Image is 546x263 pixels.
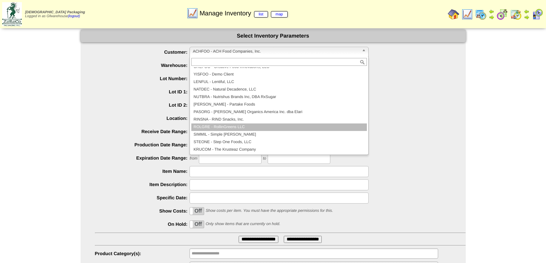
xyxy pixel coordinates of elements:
[190,220,204,228] div: OnOff
[489,9,494,14] img: arrowleft.gif
[475,9,487,20] img: calendarprod.gif
[497,9,508,20] img: calendarblend.gif
[25,10,85,14] span: [DEMOGRAPHIC_DATA] Packaging
[193,47,359,56] span: ACHFOO - ACH Food Companies, Inc.
[2,2,22,26] img: zoroco-logo-small.webp
[206,209,333,213] span: Show costs per item. You must have the appropriate permissions for this.
[95,221,190,227] label: On Hold:
[95,76,190,81] label: Lot Number:
[263,156,266,161] span: to
[25,10,85,18] span: Logged in as Gfwarehouse
[191,71,367,78] li: YISFOO - Demo Client
[190,156,197,161] span: from
[524,14,530,20] img: arrowright.gif
[191,108,367,116] li: PASORG - [PERSON_NAME] Organics America Inc. dba Elari
[191,138,367,146] li: STEONE - Step One Foods, LLC
[95,208,190,214] label: Show Costs:
[95,195,190,200] label: Specific Date:
[489,14,494,20] img: arrowright.gif
[95,49,190,55] label: Customer:
[190,208,204,215] label: Off
[524,9,530,14] img: arrowleft.gif
[191,131,367,138] li: SIMMIL - Simple [PERSON_NAME]
[95,102,190,108] label: Lot ID 2:
[532,9,543,20] img: calendarcustomer.gif
[191,93,367,101] li: NUTBRA - Nutrishus Brands Inc, DBA RxSugar
[510,9,522,20] img: calendarinout.gif
[95,116,190,121] label: Location:
[81,30,466,42] div: Select Inventory Parameters
[191,78,367,86] li: LENFUL - Lentiful, LLC
[191,101,367,108] li: [PERSON_NAME] - Partake Foods
[68,14,80,18] a: (logout)
[191,116,367,123] li: RINSNA - RIND Snacks, Inc.
[191,123,367,131] li: ROLGRE - RollinGreens LLC
[95,129,190,134] label: Receive Date Range:
[191,86,367,93] li: NATDEC - Natural Decadence, LLC
[95,89,190,94] label: Lot ID 1:
[190,207,204,215] div: OnOff
[190,221,204,228] label: Off
[191,146,367,154] li: KRUCOM - The Krusteaz Company
[254,11,268,18] a: list
[200,10,288,17] span: Manage Inventory
[271,11,288,18] a: map
[95,63,190,68] label: Warehouse:
[95,169,190,174] label: Item Name:
[95,155,190,161] label: Expiration Date Range:
[461,9,473,20] img: line_graph.gif
[95,251,190,256] label: Product Category(s):
[95,142,190,147] label: Production Date Range:
[206,222,280,226] span: Only show items that are currently on hold.
[187,8,198,19] img: line_graph.gif
[95,182,190,187] label: Item Description:
[448,9,459,20] img: home.gif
